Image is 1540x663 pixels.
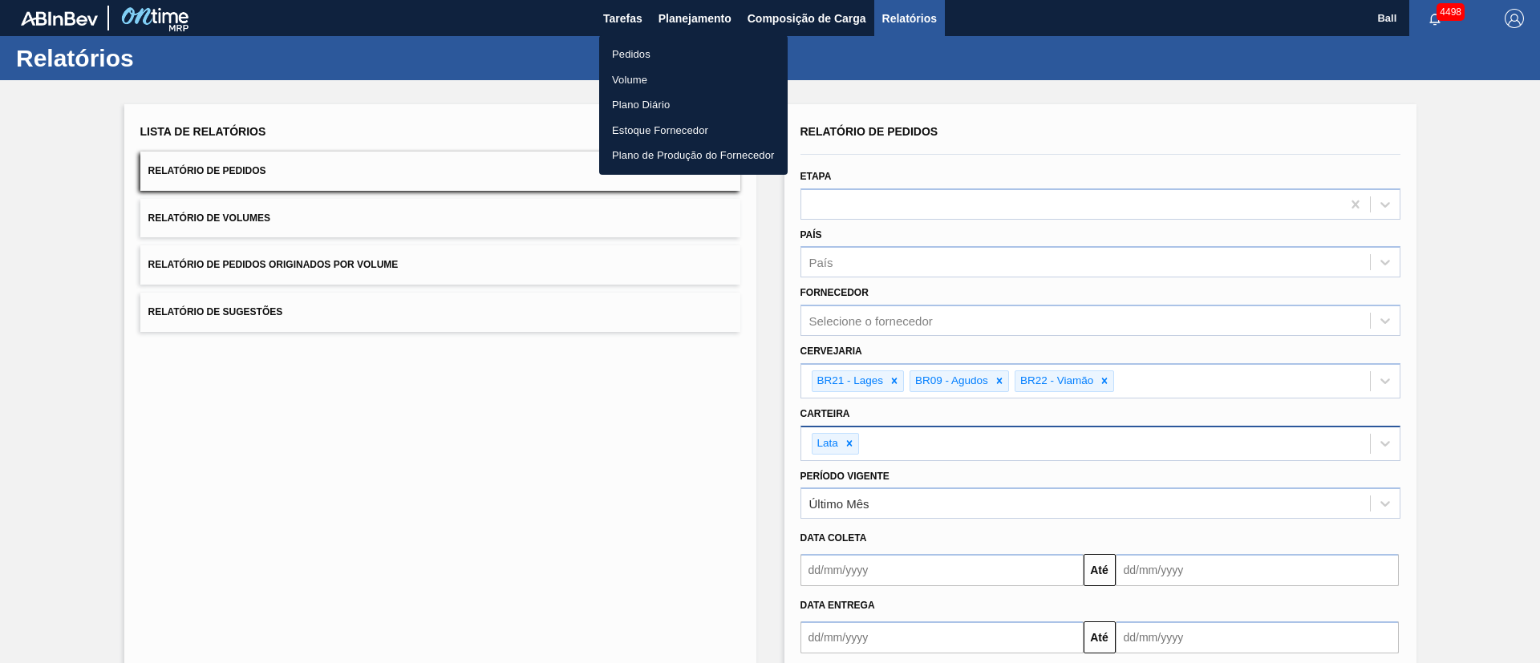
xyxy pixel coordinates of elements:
[599,42,788,67] a: Pedidos
[599,92,788,118] a: Plano Diário
[599,118,788,144] a: Estoque Fornecedor
[599,67,788,93] a: Volume
[599,143,788,168] a: Plano de Produção do Fornecedor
